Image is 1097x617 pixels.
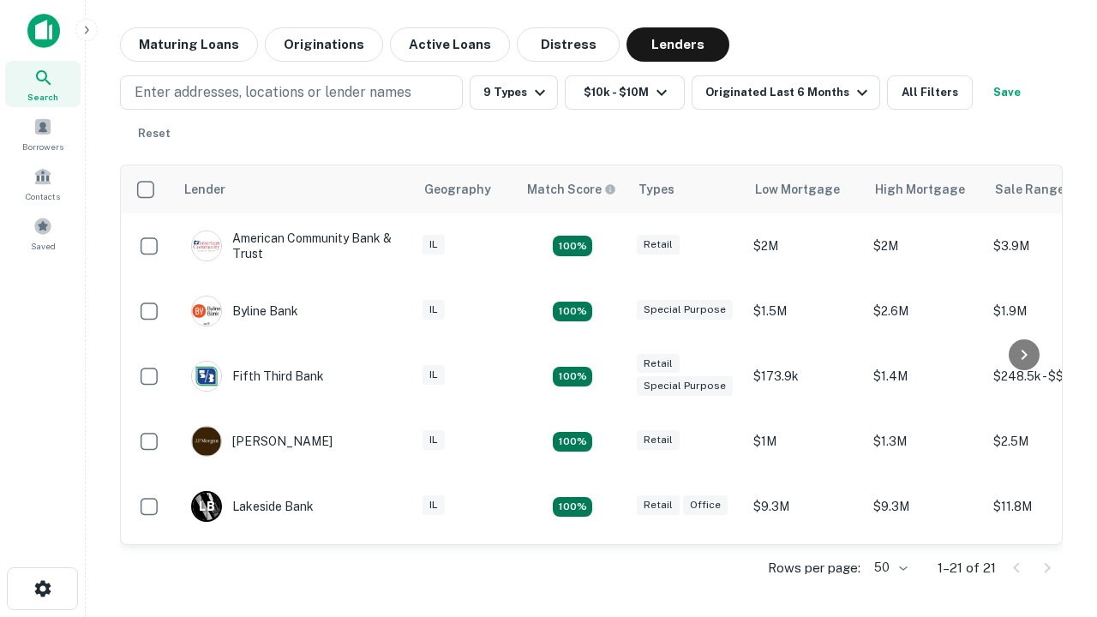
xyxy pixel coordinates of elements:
div: American Community Bank & Trust [191,231,397,261]
img: capitalize-icon.png [27,14,60,48]
div: High Mortgage [875,179,965,200]
th: High Mortgage [865,165,985,213]
th: Types [628,165,745,213]
a: Search [5,61,81,107]
div: Retail [637,430,680,450]
div: Retail [637,354,680,374]
a: Borrowers [5,111,81,157]
img: picture [192,362,221,391]
p: Rows per page: [768,558,860,578]
div: Matching Properties: 2, hasApolloMatch: undefined [553,432,592,452]
div: IL [423,365,445,385]
td: $2M [865,213,985,279]
button: Active Loans [390,27,510,62]
p: Enter addresses, locations or lender names [135,82,411,103]
th: Geography [414,165,517,213]
a: Contacts [5,160,81,207]
div: IL [423,495,445,515]
button: Reset [127,117,182,151]
button: Save your search to get updates of matches that match your search criteria. [980,75,1034,110]
div: IL [423,300,445,320]
button: Distress [517,27,620,62]
td: $2.6M [865,279,985,344]
div: Types [638,179,674,200]
button: Originated Last 6 Months [692,75,880,110]
button: Lenders [626,27,729,62]
td: $9.3M [745,474,865,539]
th: Low Mortgage [745,165,865,213]
button: $10k - $10M [565,75,685,110]
div: Matching Properties: 2, hasApolloMatch: undefined [553,367,592,387]
div: Low Mortgage [755,179,840,200]
div: [PERSON_NAME] [191,426,333,457]
p: L B [199,498,214,516]
div: Lender [184,179,225,200]
iframe: Chat Widget [1011,425,1097,507]
th: Capitalize uses an advanced AI algorithm to match your search with the best lender. The match sco... [517,165,628,213]
div: Geography [424,179,491,200]
div: Sale Range [995,179,1064,200]
img: picture [192,297,221,326]
span: Search [27,90,58,104]
span: Contacts [26,189,60,203]
button: All Filters [887,75,973,110]
td: $1.4M [865,344,985,409]
h6: Match Score [527,180,613,199]
div: Fifth Third Bank [191,361,324,392]
th: Lender [174,165,414,213]
button: Originations [265,27,383,62]
p: 1–21 of 21 [938,558,996,578]
div: Special Purpose [637,376,733,396]
div: Retail [637,235,680,255]
span: Saved [31,239,56,253]
div: Special Purpose [637,300,733,320]
div: Capitalize uses an advanced AI algorithm to match your search with the best lender. The match sco... [527,180,616,199]
td: $173.9k [745,344,865,409]
div: Lakeside Bank [191,491,314,522]
td: $1.3M [865,409,985,474]
td: $5.4M [865,539,985,604]
div: Office [683,495,728,515]
td: $9.3M [865,474,985,539]
div: IL [423,235,445,255]
td: $1M [745,409,865,474]
button: 9 Types [470,75,558,110]
div: Matching Properties: 3, hasApolloMatch: undefined [553,302,592,322]
div: Matching Properties: 2, hasApolloMatch: undefined [553,236,592,256]
button: Maturing Loans [120,27,258,62]
div: IL [423,430,445,450]
div: Matching Properties: 3, hasApolloMatch: undefined [553,497,592,518]
img: picture [192,231,221,261]
td: $1.5M [745,279,865,344]
a: Saved [5,210,81,256]
div: Retail [637,495,680,515]
div: Byline Bank [191,296,298,326]
div: Originated Last 6 Months [705,82,872,103]
img: picture [192,427,221,456]
span: Borrowers [22,140,63,153]
td: $2M [745,213,865,279]
td: $1.5M [745,539,865,604]
div: 50 [867,555,910,580]
button: Enter addresses, locations or lender names [120,75,463,110]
